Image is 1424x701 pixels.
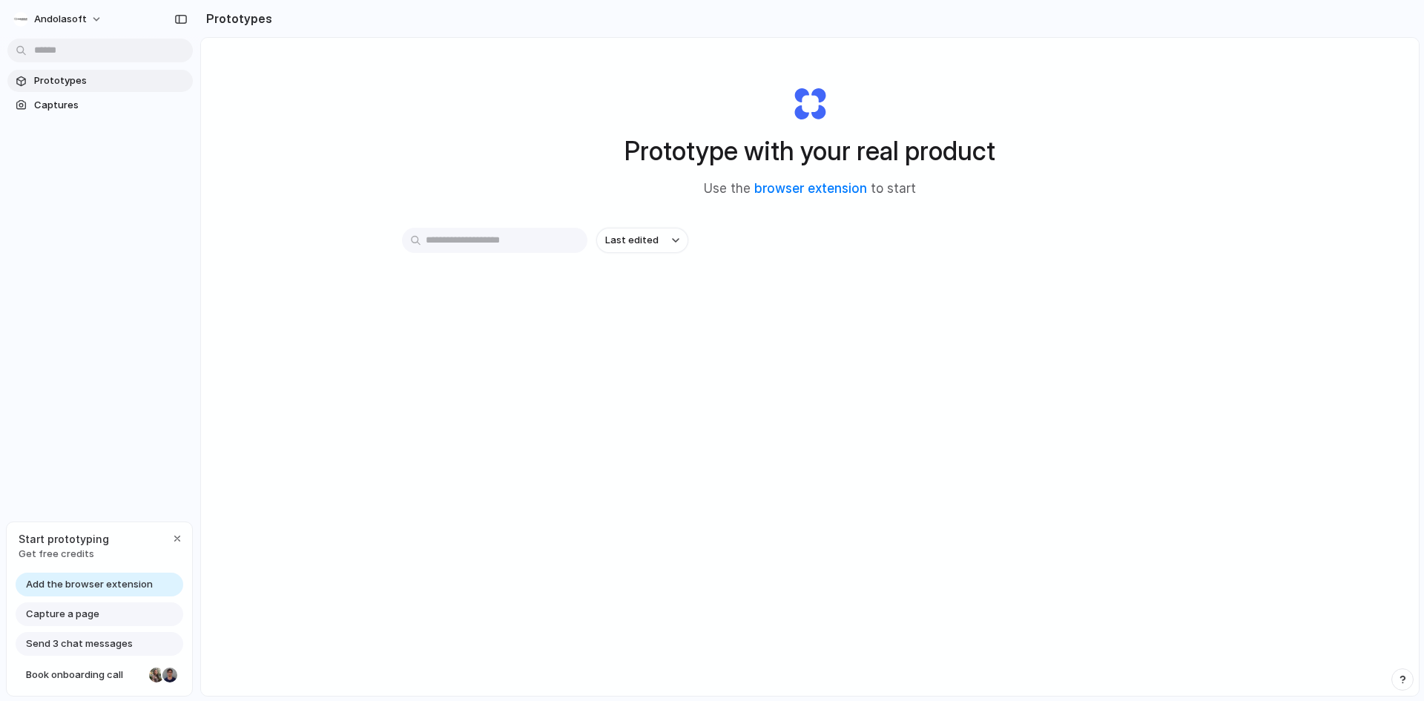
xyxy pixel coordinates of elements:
span: Last edited [605,233,659,248]
div: Christian Iacullo [161,666,179,684]
span: Prototypes [34,73,187,88]
span: Captures [34,98,187,113]
span: Start prototyping [19,531,109,547]
button: Andolasoft [7,7,110,31]
span: Book onboarding call [26,668,143,682]
button: Last edited [596,228,688,253]
span: Capture a page [26,607,99,622]
h2: Prototypes [200,10,272,27]
div: Nicole Kubica [148,666,165,684]
span: Andolasoft [34,12,87,27]
span: Use the to start [704,180,916,199]
span: Get free credits [19,547,109,562]
h1: Prototype with your real product [624,131,995,171]
a: Book onboarding call [16,663,183,687]
span: Send 3 chat messages [26,636,133,651]
a: Captures [7,94,193,116]
a: Prototypes [7,70,193,92]
span: Add the browser extension [26,577,153,592]
a: browser extension [754,181,867,196]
